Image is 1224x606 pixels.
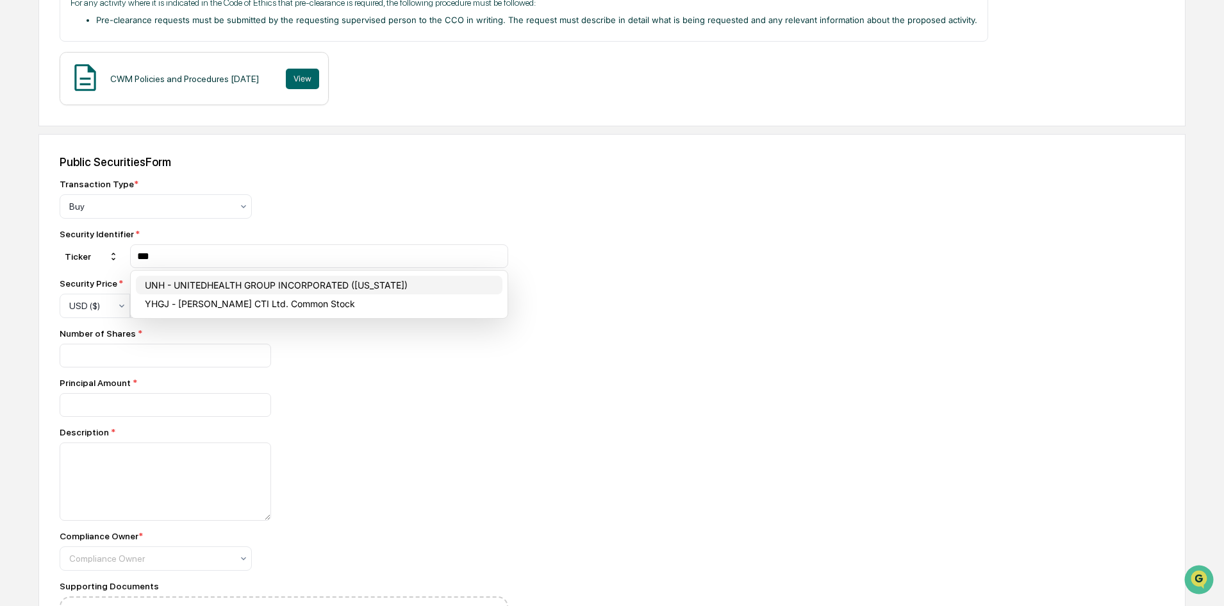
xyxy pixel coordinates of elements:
[60,328,508,339] div: Number of Shares
[69,62,101,94] img: Document Icon
[60,229,508,239] div: Security Identifier
[106,162,159,174] span: Attestations
[145,298,499,309] span: YHGJ - [PERSON_NAME] CTI Ltd. Common Stock
[145,280,499,290] span: UNH - UNITEDHEALTH GROUP INCORPORATED ([US_STATE])
[286,69,319,89] button: View
[33,58,211,72] input: Clear
[128,217,155,227] span: Pylon
[60,155,1164,169] div: Public Securities Form
[60,581,508,591] div: Supporting Documents
[60,531,143,541] div: Compliance Owner
[60,427,508,437] div: Description
[60,378,508,388] div: Principal Amount
[26,162,83,174] span: Preclearance
[8,156,88,180] a: 🖐️Preclearance
[44,111,162,121] div: We're available if you need us!
[8,181,86,204] a: 🔎Data Lookup
[110,74,259,84] div: CWM Policies and Procedures [DATE]
[218,102,233,117] button: Start new chat
[96,14,977,27] li: Pre-clearance requests must be submitted by the requesting supervised person to the CCO in writin...
[26,186,81,199] span: Data Lookup
[44,98,210,111] div: Start new chat
[60,179,138,189] div: Transaction Type
[60,246,124,267] div: Ticker
[93,163,103,173] div: 🗄️
[90,217,155,227] a: Powered byPylon
[13,27,233,47] p: How can we help?
[88,156,164,180] a: 🗄️Attestations
[13,163,23,173] div: 🖐️
[13,98,36,121] img: 1746055101610-c473b297-6a78-478c-a979-82029cc54cd1
[13,187,23,198] div: 🔎
[1183,564,1218,598] iframe: Open customer support
[60,278,239,289] div: Security Price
